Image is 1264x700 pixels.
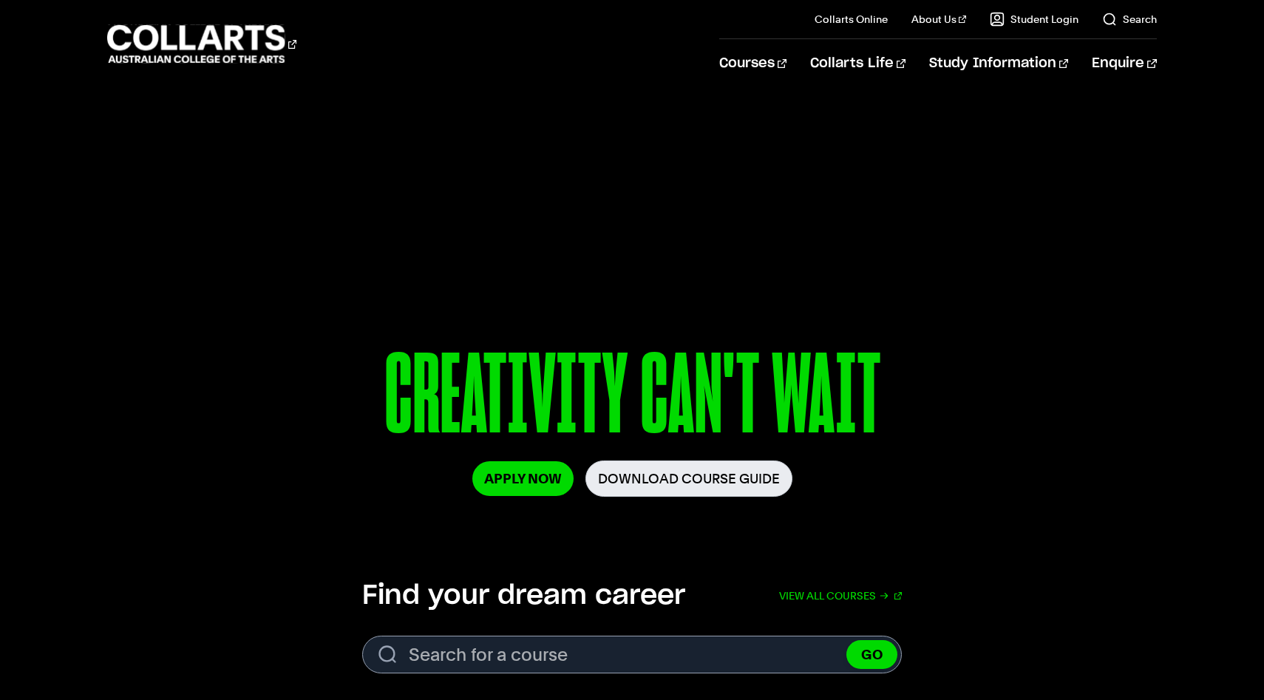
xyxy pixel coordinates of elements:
form: Search [362,636,902,673]
a: Study Information [929,39,1068,88]
h2: Find your dream career [362,580,685,612]
a: Enquire [1092,39,1156,88]
a: Collarts Life [810,39,905,88]
div: Go to homepage [107,23,296,65]
a: Search [1102,12,1157,27]
a: Courses [719,39,786,88]
input: Search for a course [362,636,902,673]
a: Download Course Guide [585,461,792,497]
a: Collarts Online [815,12,888,27]
button: GO [846,640,897,669]
a: Apply Now [472,461,574,496]
a: View all courses [779,580,902,612]
a: About Us [911,12,966,27]
p: CREATIVITY CAN'T WAIT [207,339,1056,461]
a: Student Login [990,12,1078,27]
